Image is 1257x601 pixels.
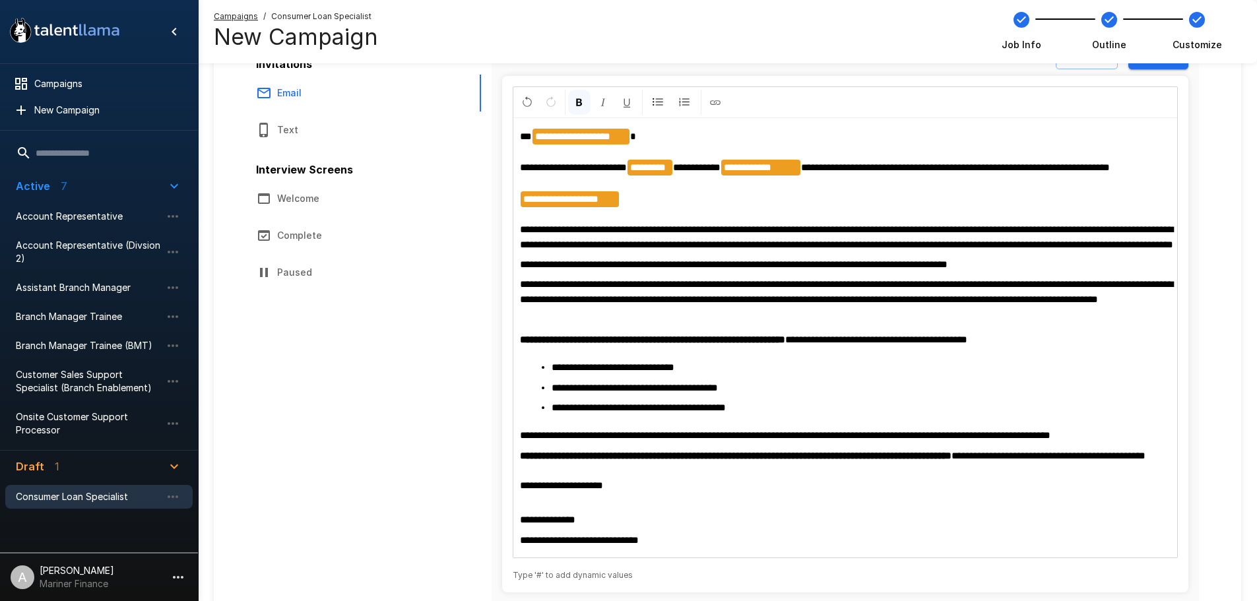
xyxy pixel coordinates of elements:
button: Format Underline [616,90,638,115]
span: Job Info [1002,38,1041,51]
button: Format Bold [568,90,591,115]
button: Email [240,75,478,111]
button: Welcome [240,180,478,217]
button: Redo [540,90,562,115]
span: Outline [1092,38,1126,51]
span: / [263,10,266,23]
button: Complete [240,217,478,254]
span: Consumer Loan Specialist [271,10,371,23]
span: Customize [1173,38,1222,51]
button: Undo [516,90,538,115]
u: Campaigns [214,11,258,21]
button: Text [240,111,478,148]
span: Type '#' to add dynamic values [513,569,633,582]
h4: New Campaign [214,23,378,51]
button: Insert Link [704,90,726,115]
button: Unordered List [645,90,670,115]
button: Paused [240,254,478,291]
button: Ordered List [672,90,697,115]
button: Format Italics [592,90,614,115]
